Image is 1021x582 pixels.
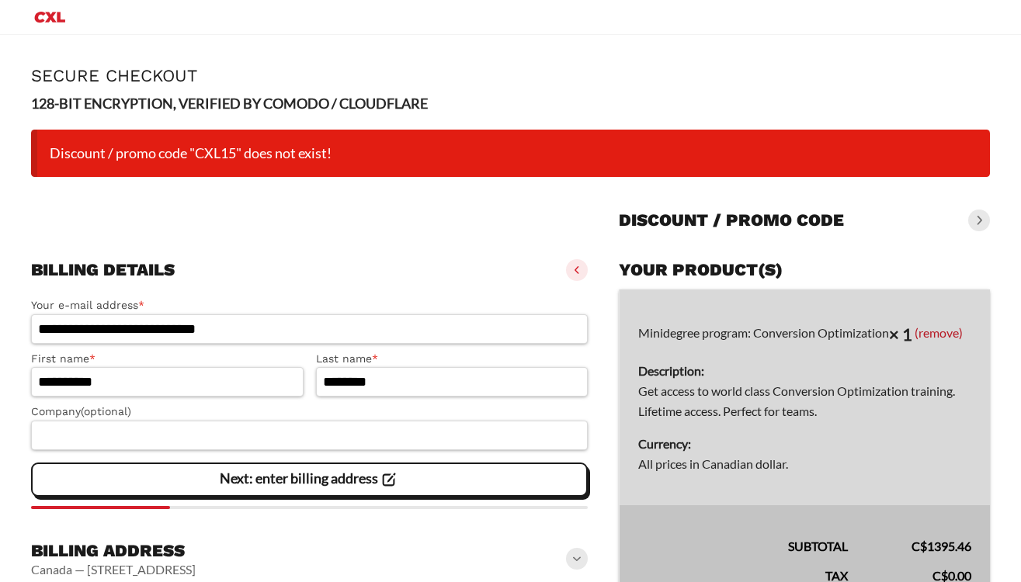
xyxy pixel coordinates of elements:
li: Discount / promo code "CXL15" does not exist! [31,130,990,177]
label: Company [31,403,588,421]
label: First name [31,350,304,368]
span: (optional) [81,405,131,417]
h3: Discount / promo code [619,210,844,231]
label: Your e-mail address [31,296,588,314]
vaadin-horizontal-layout: Canada — [STREET_ADDRESS] [31,562,196,577]
h3: Billing address [31,540,196,562]
h1: Secure Checkout [31,66,990,85]
h3: Billing details [31,259,175,281]
strong: 128-BIT ENCRYPTION, VERIFIED BY COMODO / CLOUDFLARE [31,95,428,112]
label: Last name [316,350,589,368]
vaadin-button: Next: enter billing address [31,462,588,497]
